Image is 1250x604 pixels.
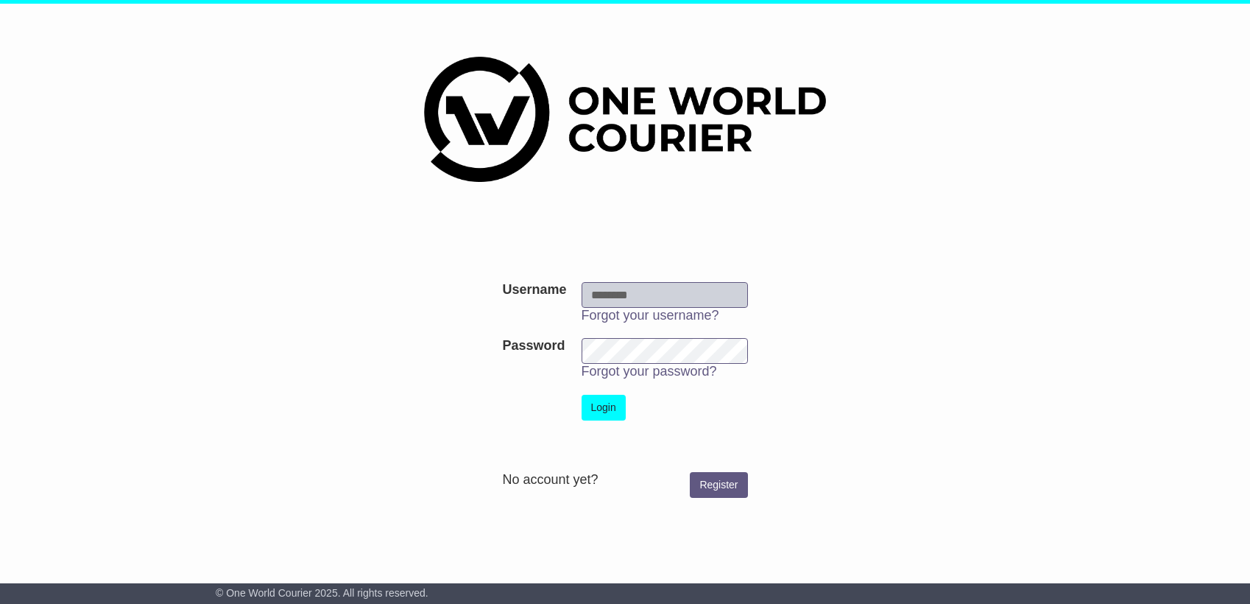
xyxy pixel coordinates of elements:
[502,338,565,354] label: Password
[582,308,719,323] a: Forgot your username?
[502,282,566,298] label: Username
[424,57,826,182] img: One World
[216,587,428,599] span: © One World Courier 2025. All rights reserved.
[690,472,747,498] a: Register
[582,364,717,379] a: Forgot your password?
[582,395,626,421] button: Login
[502,472,747,488] div: No account yet?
